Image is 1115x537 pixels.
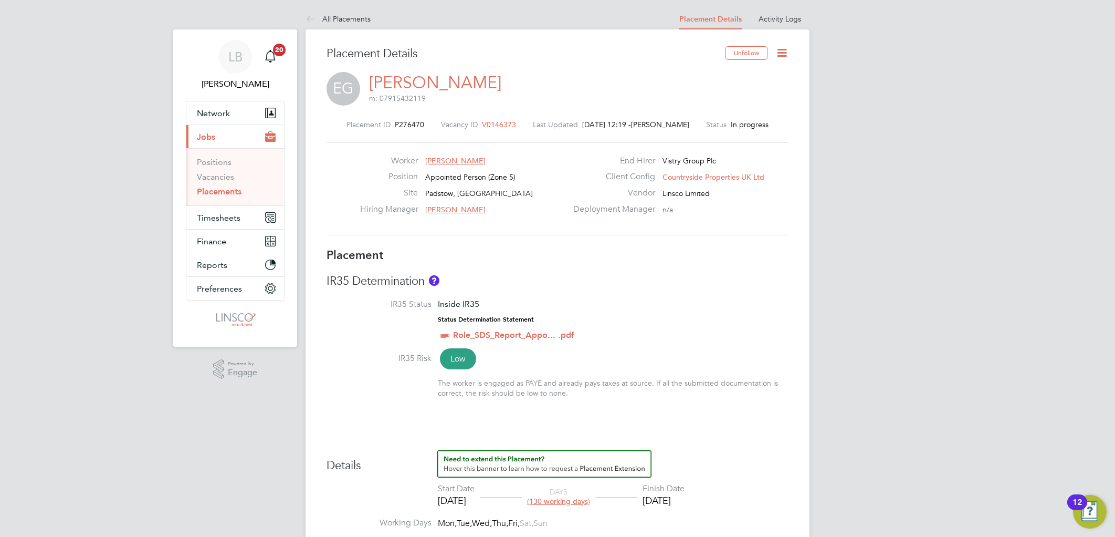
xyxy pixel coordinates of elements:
span: Thu, [492,518,508,529]
span: V0146373 [482,120,516,129]
span: Finance [197,236,226,246]
span: LB [228,50,243,64]
span: Tue, [457,518,472,529]
span: Sat, [520,518,533,529]
label: Status [706,120,727,129]
a: Powered byEngage [213,359,258,379]
a: Placements [197,187,241,197]
span: Lauren Butler [186,78,285,90]
span: Countryside Properties UK Ltd [662,172,764,182]
a: Go to home page [186,311,285,328]
a: All Placements [306,14,371,24]
button: Reports [186,253,284,276]
label: IR35 Risk [327,353,432,364]
label: Hiring Manager [360,204,418,215]
span: Reports [197,260,227,270]
button: How to extend a Placement? [437,450,651,478]
button: Open Resource Center, 12 new notifications [1073,495,1107,529]
span: Preferences [197,284,242,294]
button: About IR35 [429,275,439,286]
a: LB[PERSON_NAME] [186,40,285,90]
span: [PERSON_NAME] [631,120,689,129]
span: Engage [228,368,257,377]
span: [PERSON_NAME] [425,205,486,214]
a: 20 [260,40,281,74]
button: Unfollow [725,46,767,60]
a: Positions [197,157,232,167]
span: Network [197,108,230,118]
label: Worker [360,156,418,167]
span: [DATE] 12:19 - [582,120,631,129]
span: Mon, [438,518,457,529]
span: Sun [533,518,548,529]
span: Linsco Limited [662,189,710,198]
span: m: 07915432119 [369,94,426,103]
span: Fri, [508,518,520,529]
div: Jobs [186,148,284,205]
span: [PERSON_NAME] [425,156,486,166]
label: Vacancy ID [441,120,478,129]
label: Deployment Manager [567,204,655,215]
button: Jobs [186,125,284,148]
span: Appointed Person (Zone 5) [425,172,516,182]
a: [PERSON_NAME] [369,73,501,93]
span: EG [327,72,360,106]
span: Timesheets [197,213,240,223]
label: IR35 Status [327,299,432,310]
div: [DATE] [438,494,475,507]
img: linsco-logo-retina.png [213,311,257,328]
label: Position [360,171,418,182]
strong: Status Determination Statement [438,316,534,323]
label: End Hirer [567,156,655,167]
span: Jobs [197,132,215,142]
a: Vacancies [197,172,234,182]
a: Role_SDS_Report_Appo... .pdf [453,330,574,340]
label: Site [360,188,418,199]
div: DAYS [522,487,595,506]
label: Client Config [567,171,655,182]
label: Working Days [327,518,432,529]
h3: IR35 Determination [327,274,788,289]
span: Powered by [228,359,257,368]
span: Low [440,348,476,369]
span: 20 [273,44,286,56]
button: Network [186,101,284,125]
label: Placement ID [346,120,391,129]
h3: Placement Details [327,46,718,61]
a: Activity Logs [759,14,801,24]
span: Inside IR35 [438,299,479,309]
button: Finance [186,230,284,253]
button: Preferences [186,277,284,300]
span: n/a [662,205,673,214]
div: The worker is engaged as PAYE and already pays taxes at source. If all the submitted documentatio... [438,378,788,397]
span: Wed, [472,518,492,529]
div: Start Date [438,483,475,494]
label: Last Updated [533,120,578,129]
div: [DATE] [643,494,685,507]
div: Finish Date [643,483,685,494]
span: Padstow, [GEOGRAPHIC_DATA] [425,189,533,198]
label: Vendor [567,188,655,199]
nav: Main navigation [173,29,297,347]
h3: Details [327,450,788,473]
a: Placement Details [679,15,742,24]
span: In progress [731,120,769,129]
b: Placement [327,248,384,262]
span: P276470 [395,120,424,129]
span: (130 working days) [527,497,590,506]
button: Timesheets [186,206,284,229]
span: Vistry Group Plc [662,156,716,166]
div: 12 [1072,502,1082,516]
